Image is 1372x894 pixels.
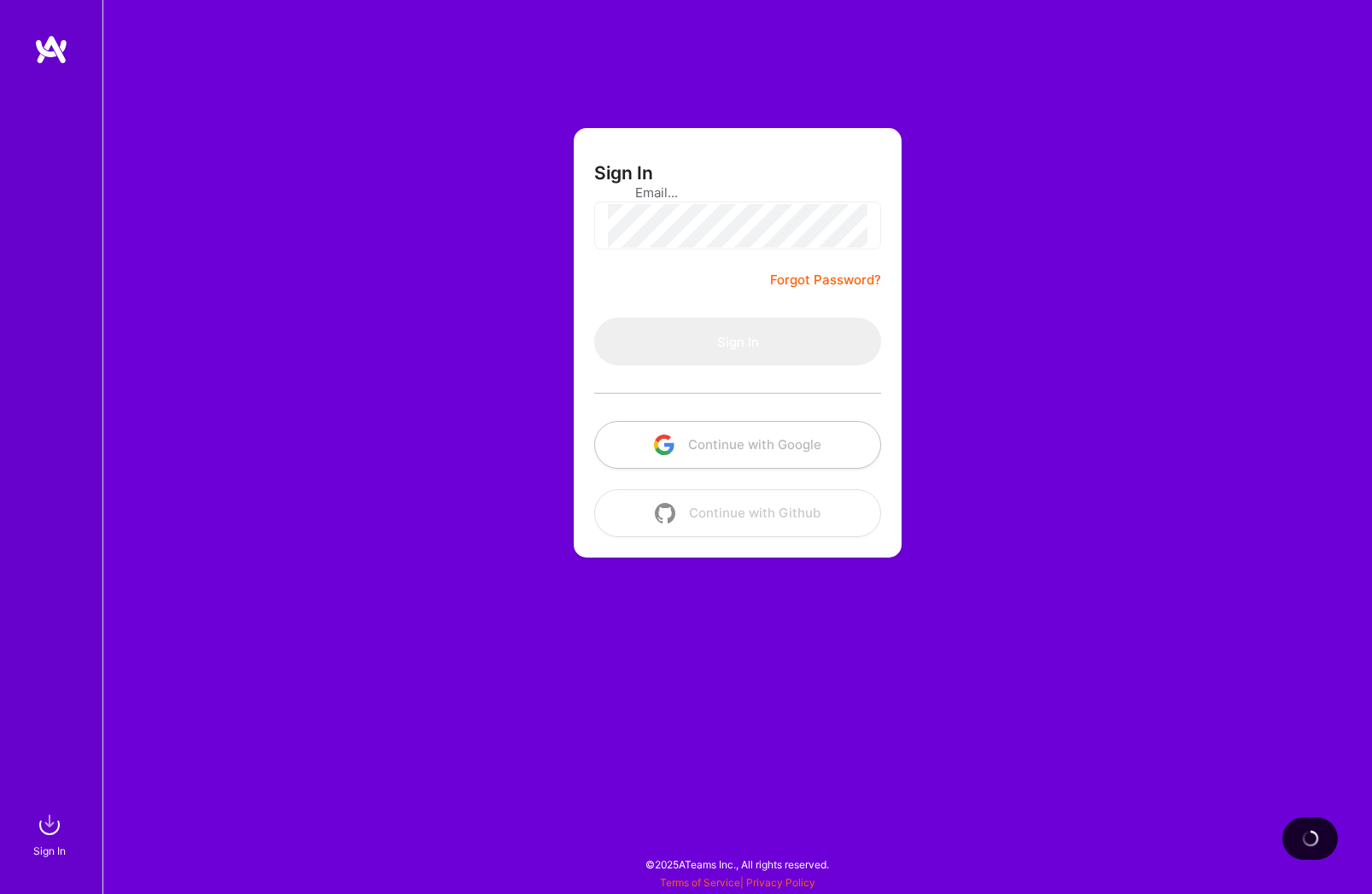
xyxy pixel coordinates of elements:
[1302,830,1319,847] img: loading
[36,808,67,860] a: sign inSign In
[34,34,68,65] img: logo
[746,876,815,889] a: Privacy Policy
[102,843,1372,885] div: © 2025 ATeams Inc., All rights reserved.
[770,270,881,290] a: Forgot Password?
[654,435,674,455] img: icon
[660,876,740,889] a: Terms of Service
[32,808,67,842] img: sign in
[594,162,653,184] h3: Sign In
[594,489,881,537] button: Continue with Github
[594,421,881,469] button: Continue with Google
[655,503,675,523] img: icon
[635,171,840,214] input: Email...
[660,876,815,889] span: |
[594,318,881,365] button: Sign In
[33,842,66,860] div: Sign In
